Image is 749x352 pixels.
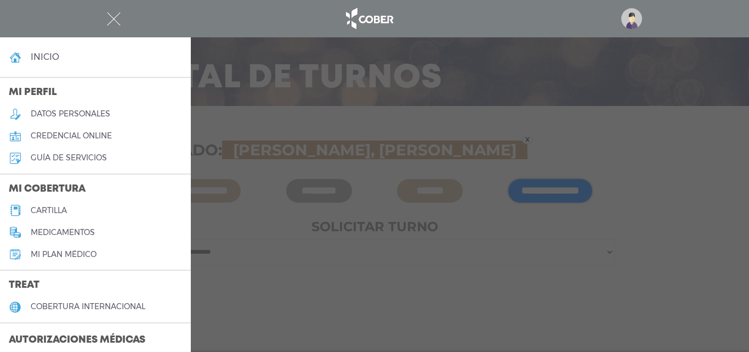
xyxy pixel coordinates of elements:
[31,153,107,163] h5: guía de servicios
[31,52,59,62] h4: inicio
[621,8,642,29] img: profile-placeholder.svg
[31,302,145,311] h5: cobertura internacional
[31,250,97,259] h5: Mi plan médico
[31,131,112,141] h5: credencial online
[340,5,398,32] img: logo_cober_home-white.png
[31,109,110,119] h5: datos personales
[31,206,67,215] h5: cartilla
[107,12,121,26] img: Cober_menu-close-white.svg
[31,228,95,237] h5: medicamentos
